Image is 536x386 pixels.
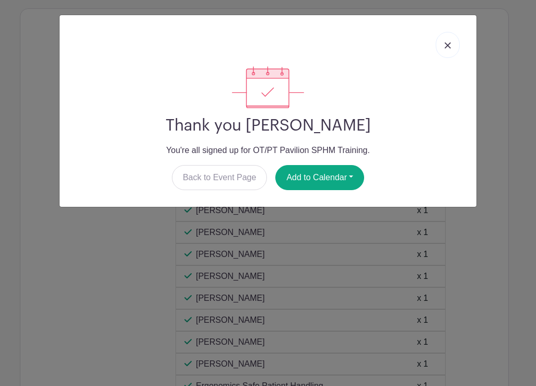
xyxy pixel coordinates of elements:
[275,165,364,190] button: Add to Calendar
[68,144,468,157] p: You're all signed up for OT/PT Pavilion SPHM Training.
[445,42,451,49] img: close_button-5f87c8562297e5c2d7936805f587ecaba9071eb48480494691a3f1689db116b3.svg
[172,165,267,190] a: Back to Event Page
[232,66,304,108] img: signup_complete-c468d5dda3e2740ee63a24cb0ba0d3ce5d8a4ecd24259e683200fb1569d990c8.svg
[68,116,468,136] h2: Thank you [PERSON_NAME]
